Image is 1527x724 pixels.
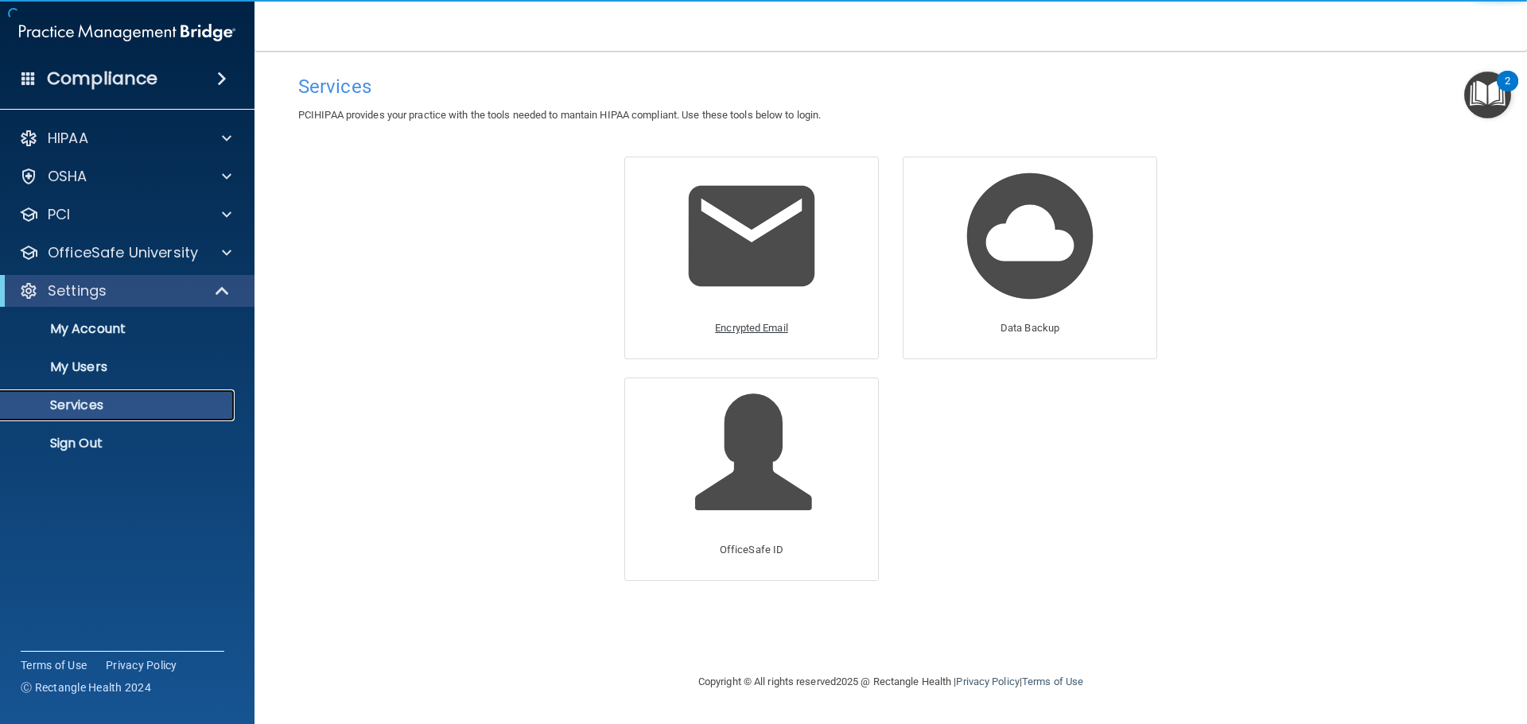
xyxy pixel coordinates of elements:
a: Terms of Use [1022,676,1083,687]
p: Encrypted Email [715,319,788,338]
p: OSHA [48,167,87,186]
a: OfficeSafe University [19,243,231,262]
a: OfficeSafe ID [624,377,879,580]
span: PCIHIPAA provides your practice with the tools needed to mantain HIPAA compliant. Use these tools... [298,109,821,121]
a: Privacy Policy [956,676,1019,687]
a: Privacy Policy [106,657,177,673]
a: PCI [19,205,231,224]
a: Settings [19,281,231,300]
p: My Users [10,359,227,375]
h4: Compliance [47,68,157,90]
a: Encrypted Email Encrypted Email [624,157,879,359]
a: Data Backup Data Backup [903,157,1157,359]
button: Open Resource Center, 2 new notifications [1464,72,1511,118]
h4: Services [298,76,1483,97]
p: Data Backup [1001,319,1059,338]
a: OSHA [19,167,231,186]
p: HIPAA [48,129,88,148]
div: Copyright © All rights reserved 2025 @ Rectangle Health | | [600,656,1181,707]
p: Services [10,397,227,413]
span: Ⓒ Rectangle Health 2024 [21,679,151,695]
iframe: Drift Widget Chat Controller [1252,611,1508,675]
div: 2 [1505,81,1510,102]
img: PMB logo [19,17,235,48]
img: Data Backup [954,161,1105,312]
p: PCI [48,205,70,224]
p: Sign Out [10,436,227,451]
a: Terms of Use [21,657,87,673]
img: Encrypted Email [676,161,827,312]
p: OfficeSafe University [48,243,198,262]
p: OfficeSafe ID [720,540,783,559]
p: Settings [48,281,107,300]
a: HIPAA [19,129,231,148]
p: My Account [10,321,227,337]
